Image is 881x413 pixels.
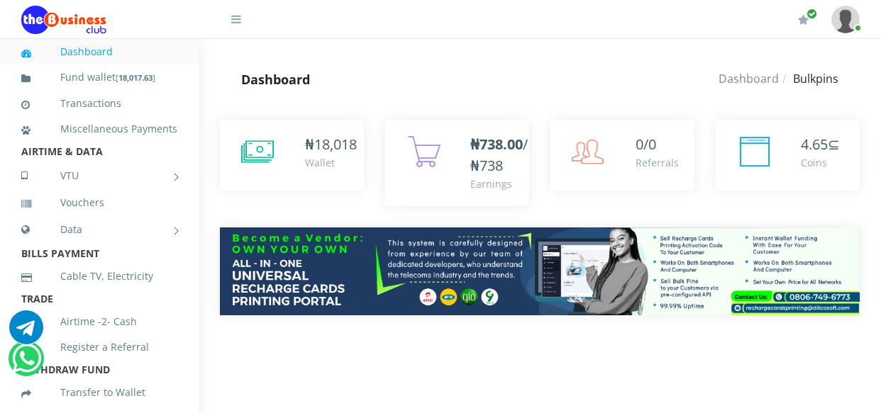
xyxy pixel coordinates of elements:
a: Register a Referral [21,331,177,363]
span: 0/0 [636,135,656,154]
a: Cable TV, Electricity [21,260,177,293]
span: 18,018 [314,135,357,154]
b: 18,017.63 [118,72,153,83]
a: Dashboard [21,35,177,68]
span: 4.65 [801,135,828,154]
strong: Dashboard [241,71,310,88]
a: Transfer to Wallet [21,376,177,409]
img: Logo [21,6,106,34]
a: Miscellaneous Payments [21,113,177,145]
div: Referrals [636,155,679,170]
b: ₦738.00 [470,135,523,154]
a: Chat for support [12,352,41,375]
small: [ ] [116,72,155,83]
a: VTU [21,158,177,193]
div: Coins [801,155,840,170]
a: ₦18,018 Wallet [220,120,364,191]
div: Wallet [305,155,357,170]
div: ₦ [305,134,357,155]
div: Earnings [470,176,528,191]
div: ⊆ [801,134,840,155]
li: Bulkpins [779,70,838,87]
a: Chat for support [9,321,43,344]
img: User [831,6,860,33]
span: Renew/Upgrade Subscription [807,9,817,19]
a: Vouchers [21,186,177,219]
a: Fund wallet[18,017.63] [21,61,177,94]
span: /₦738 [470,135,528,175]
a: Dashboard [719,71,779,86]
a: Airtime -2- Cash [21,305,177,338]
a: Data [21,212,177,247]
a: ₦738.00/₦738 Earnings [385,120,529,206]
a: Transactions [21,87,177,120]
img: multitenant_rcp.png [220,227,860,315]
i: Renew/Upgrade Subscription [798,14,809,26]
a: 0/0 Referrals [550,120,694,191]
